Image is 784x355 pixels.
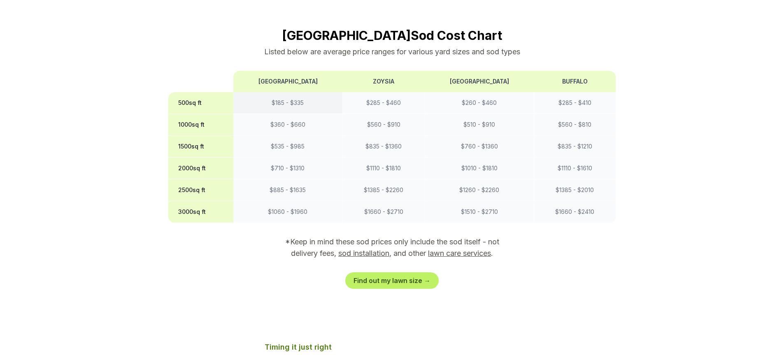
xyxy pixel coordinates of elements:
[233,136,342,158] td: $ 535 - $ 985
[168,179,234,201] th: 2500 sq ft
[425,179,534,201] td: $ 1260 - $ 2260
[233,92,342,114] td: $ 185 - $ 335
[168,201,234,223] th: 3000 sq ft
[425,71,534,92] th: [GEOGRAPHIC_DATA]
[168,46,616,58] p: Listed below are average price ranges for various yard sizes and sod types
[534,201,616,223] td: $ 1660 - $ 2410
[233,158,342,179] td: $ 710 - $ 1310
[425,114,534,136] td: $ 510 - $ 910
[338,249,389,258] a: sod installation
[342,136,425,158] td: $ 835 - $ 1360
[168,158,234,179] th: 2000 sq ft
[168,28,616,43] h2: [GEOGRAPHIC_DATA] Sod Cost Chart
[233,71,342,92] th: [GEOGRAPHIC_DATA]
[534,136,616,158] td: $ 835 - $ 1210
[534,71,616,92] th: Buffalo
[168,92,234,114] th: 500 sq ft
[342,71,425,92] th: Zoysia
[342,114,425,136] td: $ 560 - $ 910
[233,114,342,136] td: $ 360 - $ 660
[342,201,425,223] td: $ 1660 - $ 2710
[425,136,534,158] td: $ 760 - $ 1360
[425,158,534,179] td: $ 1010 - $ 1810
[168,136,234,158] th: 1500 sq ft
[425,92,534,114] td: $ 260 - $ 460
[233,179,342,201] td: $ 885 - $ 1635
[342,179,425,201] td: $ 1385 - $ 2260
[265,341,520,353] p: Timing it just right
[425,201,534,223] td: $ 1510 - $ 2710
[345,272,439,289] a: Find out my lawn size →
[342,92,425,114] td: $ 285 - $ 460
[342,158,425,179] td: $ 1110 - $ 1810
[534,92,616,114] td: $ 285 - $ 410
[534,179,616,201] td: $ 1385 - $ 2010
[534,158,616,179] td: $ 1110 - $ 1610
[534,114,616,136] td: $ 560 - $ 810
[168,114,234,136] th: 1000 sq ft
[428,249,491,258] a: lawn care services
[233,201,342,223] td: $ 1060 - $ 1960
[274,236,511,259] p: *Keep in mind these sod prices only include the sod itself - not delivery fees, , and other .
